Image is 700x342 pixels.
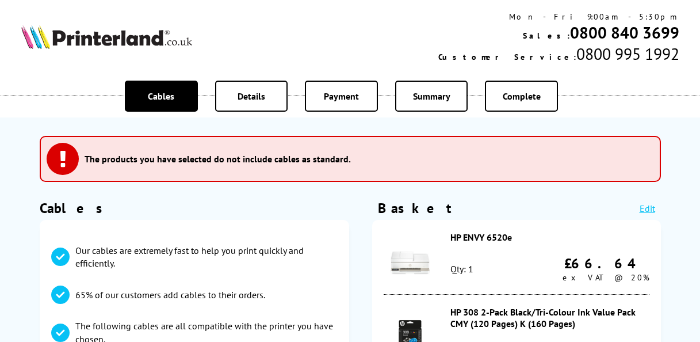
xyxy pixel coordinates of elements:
h1: Cables [40,199,350,217]
span: Summary [413,90,450,102]
span: Payment [324,90,359,102]
span: 0800 995 1992 [576,43,679,64]
a: Edit [640,203,655,214]
h3: The products you have selected do not include cables as standard. [85,153,351,165]
img: Printerland Logo [21,25,192,49]
div: £66.64 [563,254,649,272]
span: Complete [503,90,541,102]
div: Basket [378,199,453,217]
div: Mon - Fri 9:00am - 5:30pm [438,12,679,22]
div: HP 308 2-Pack Black/Tri-Colour Ink Value Pack CMY (120 Pages) K (160 Pages) [450,306,649,329]
span: Cables [148,90,174,102]
a: 0800 840 3699 [570,22,679,43]
span: ex VAT @ 20% [563,272,649,283]
p: Our cables are extremely fast to help you print quickly and efficiently. [75,244,338,270]
span: Customer Service: [438,52,576,62]
span: Sales: [523,31,570,41]
div: Qty: 1 [450,263,473,275]
span: Details [238,90,265,102]
p: 65% of our customers add cables to their orders. [75,288,265,301]
div: HP ENVY 6520e [450,231,649,243]
img: HP ENVY 6520e [390,236,430,276]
